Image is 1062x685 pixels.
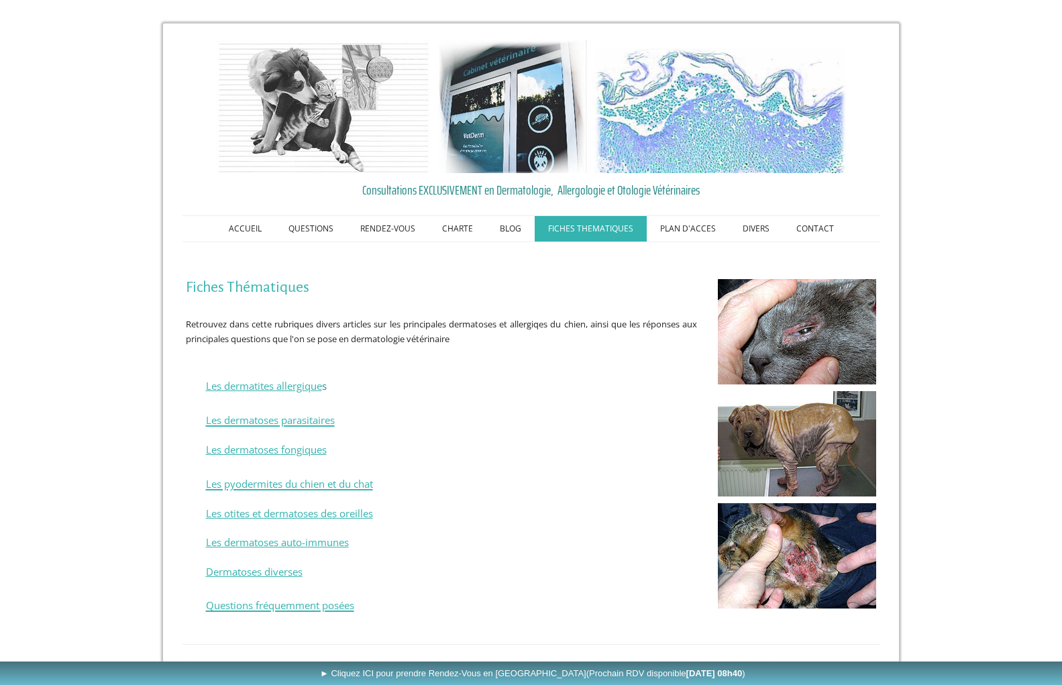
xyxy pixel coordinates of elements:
span: Les pyodermites du chien et du chat [206,477,373,490]
a: PLAN D'ACCES [647,216,729,242]
a: Dermatoses diverses [206,566,303,578]
a: Les otites et dermatoses des oreilles [206,507,373,520]
a: CONTACT [783,216,847,242]
a: Consultations EXCLUSIVEMENT en Dermatologie, Allergologie et Otologie Vétérinaires [186,180,877,200]
span: (Prochain RDV disponible ) [586,668,745,678]
span: Dermatoses diverses [206,565,303,578]
a: BLOG [486,216,535,242]
a: Les dermatoses auto-immunes [206,536,349,549]
span: s [206,379,327,392]
span: Questions fréquemment posées [206,598,354,612]
a: QUESTIONS [275,216,347,242]
a: FICHES THEMATIQUES [535,216,647,242]
a: Les dermatoses fongiques [206,443,327,456]
a: DIVERS [729,216,783,242]
h1: Fiches Thématiques [186,279,698,296]
a: ACCUEIL [215,216,275,242]
span: Les dermatoses fongiques [206,443,327,456]
span: ► Cliquez ICI pour prendre Rendez-Vous en [GEOGRAPHIC_DATA] [320,668,745,678]
a: Questions fréquemment posées [206,592,354,614]
span: Retrouvez dans cette rubriques divers articles sur les principales dermatoses et allergiqes du ch... [186,318,698,345]
a: Les dermatoses parasitaires [206,407,335,429]
a: CHARTE [429,216,486,242]
a: Les dermatites allergique [206,379,322,392]
b: [DATE] 08h40 [686,668,743,678]
a: Les pyodermites du chien et du chat [206,470,373,492]
a: RENDEZ-VOUS [347,216,429,242]
span: Les dermatoses parasitaires [206,413,335,427]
